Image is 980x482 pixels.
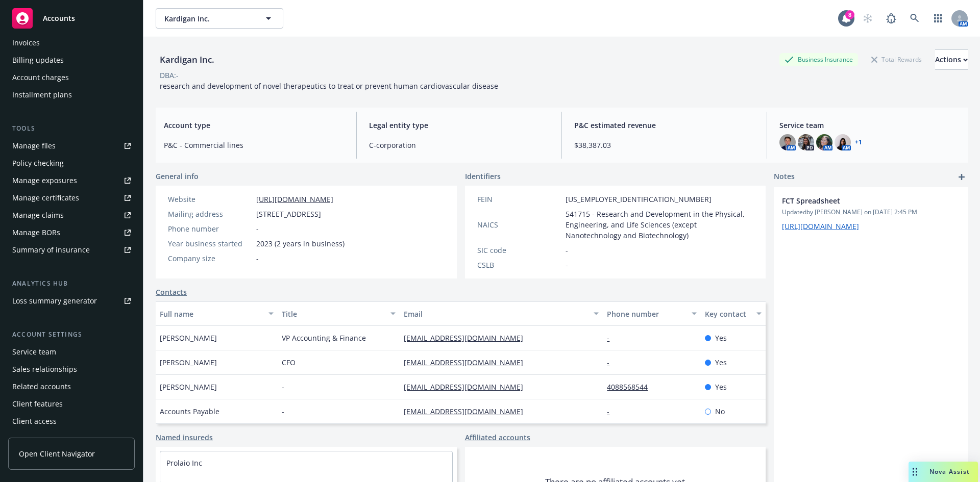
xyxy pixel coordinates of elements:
div: Year business started [168,238,252,249]
div: Account settings [8,329,135,340]
button: Title [278,301,400,326]
span: Accounts Payable [160,406,219,417]
div: Policy checking [12,155,64,171]
a: [EMAIL_ADDRESS][DOMAIN_NAME] [404,333,531,343]
div: FEIN [477,194,561,205]
a: - [607,358,618,367]
span: - [282,406,284,417]
div: Website [168,194,252,205]
a: Affiliated accounts [465,432,530,443]
div: Manage files [12,138,56,154]
a: Start snowing [857,8,878,29]
a: Related accounts [8,378,135,395]
a: Manage claims [8,207,135,223]
div: Email [404,309,587,319]
a: Manage exposures [8,172,135,189]
span: - [566,245,568,256]
button: Phone number [603,301,700,326]
div: Loss summary generator [12,293,97,309]
div: Manage BORs [12,224,60,241]
span: Open Client Navigator [19,448,95,459]
div: Installment plans [12,87,72,103]
a: [EMAIL_ADDRESS][DOMAIN_NAME] [404,382,531,392]
span: research and development of novel therapeutics to treat or prevent human cardiovascular disease [160,81,498,91]
img: photo [835,134,851,150]
div: Total Rewards [866,53,927,66]
div: SIC code [477,245,561,256]
span: Identifiers [465,171,501,182]
div: Company size [168,253,252,264]
span: $38,387.03 [574,140,754,150]
span: P&C estimated revenue [574,120,754,131]
div: Full name [160,309,262,319]
span: Yes [715,382,727,392]
a: Loss summary generator [8,293,135,309]
a: +1 [855,139,862,145]
span: Legal entity type [369,120,549,131]
div: Related accounts [12,378,71,395]
span: Updated by [PERSON_NAME] on [DATE] 2:45 PM [782,208,960,217]
div: Analytics hub [8,278,135,289]
span: Nova Assist [929,467,970,476]
span: Yes [715,333,727,343]
span: P&C - Commercial lines [164,140,344,150]
span: Kardigan Inc. [164,13,253,24]
button: Nova Assist [909,462,978,482]
div: Client access [12,413,57,429]
span: VP Accounting & Finance [282,333,366,343]
div: Manage claims [12,207,64,223]
div: Kardigan Inc. [156,53,218,66]
div: Drag to move [909,462,921,482]
a: 4088568544 [607,382,656,392]
a: Contacts [156,287,187,297]
a: Manage files [8,138,135,154]
a: [EMAIL_ADDRESS][DOMAIN_NAME] [404,407,531,416]
div: Phone number [607,309,685,319]
button: Kardigan Inc. [156,8,283,29]
a: [URL][DOMAIN_NAME] [256,194,333,204]
span: - [256,223,259,234]
div: Invoices [12,35,40,51]
a: Report a Bug [881,8,901,29]
a: [EMAIL_ADDRESS][DOMAIN_NAME] [404,358,531,367]
span: - [566,260,568,270]
a: [URL][DOMAIN_NAME] [782,221,859,231]
span: - [256,253,259,264]
a: Manage BORs [8,224,135,241]
a: Billing updates [8,52,135,68]
button: Actions [935,49,968,70]
a: Client features [8,396,135,412]
div: Manage certificates [12,190,79,206]
a: Account charges [8,69,135,86]
a: - [607,333,618,343]
img: photo [816,134,832,150]
div: Actions [935,50,968,69]
div: Manage exposures [12,172,77,189]
a: Summary of insurance [8,242,135,258]
div: Client features [12,396,63,412]
div: 8 [845,10,854,19]
span: Notes [774,171,795,183]
a: Switch app [928,8,948,29]
a: Installment plans [8,87,135,103]
span: - [282,382,284,392]
div: Phone number [168,223,252,234]
div: Summary of insurance [12,242,90,258]
img: photo [779,134,796,150]
a: Prolaio Inc [166,458,202,468]
a: Service team [8,344,135,360]
span: 541715 - Research and Development in the Physical, Engineering, and Life Sciences (except Nanotec... [566,209,754,241]
div: FCT SpreadsheetUpdatedby [PERSON_NAME] on [DATE] 2:45 PM[URL][DOMAIN_NAME] [774,187,968,240]
span: C-corporation [369,140,549,150]
a: Sales relationships [8,361,135,377]
img: photo [798,134,814,150]
button: Key contact [701,301,766,326]
div: Billing updates [12,52,64,68]
div: Business Insurance [779,53,858,66]
a: Named insureds [156,432,213,443]
a: Search [904,8,925,29]
div: Sales relationships [12,361,77,377]
span: Account type [164,120,344,131]
span: Yes [715,357,727,368]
